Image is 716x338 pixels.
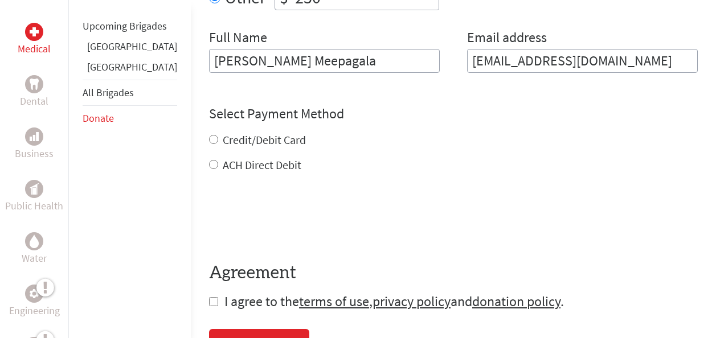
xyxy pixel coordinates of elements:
[83,59,177,80] li: Honduras
[467,49,698,73] input: Your Email
[22,250,47,266] p: Water
[373,292,451,310] a: privacy policy
[209,28,267,49] label: Full Name
[25,232,43,250] div: Water
[83,14,177,39] li: Upcoming Brigades
[83,86,134,99] a: All Brigades
[467,28,547,49] label: Email address
[25,23,43,41] div: Medical
[83,80,177,106] li: All Brigades
[18,41,51,57] p: Medical
[20,75,48,109] a: DentalDental
[83,106,177,131] li: Donate
[223,158,301,172] label: ACH Direct Debit
[30,234,39,248] img: Water
[30,79,39,89] img: Dental
[209,49,440,73] input: Enter Full Name
[87,40,177,53] a: [GEOGRAPHIC_DATA]
[15,146,54,162] p: Business
[9,303,60,319] p: Engineering
[209,263,698,283] h4: Agreement
[30,132,39,141] img: Business
[22,232,47,266] a: WaterWater
[5,198,63,214] p: Public Health
[472,292,560,310] a: donation policy
[30,27,39,36] img: Medical
[25,180,43,198] div: Public Health
[224,292,564,310] span: I agree to the , and .
[25,75,43,93] div: Dental
[30,289,39,298] img: Engineering
[18,23,51,57] a: MedicalMedical
[25,127,43,146] div: Business
[15,127,54,162] a: BusinessBusiness
[30,183,39,195] img: Public Health
[5,180,63,214] a: Public HealthPublic Health
[299,292,369,310] a: terms of use
[209,105,698,123] h4: Select Payment Method
[83,19,167,32] a: Upcoming Brigades
[87,60,177,73] a: [GEOGRAPHIC_DATA]
[20,93,48,109] p: Dental
[223,133,306,147] label: Credit/Debit Card
[9,285,60,319] a: EngineeringEngineering
[83,39,177,59] li: Greece
[83,112,114,125] a: Donate
[25,285,43,303] div: Engineering
[209,196,382,240] iframe: reCAPTCHA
